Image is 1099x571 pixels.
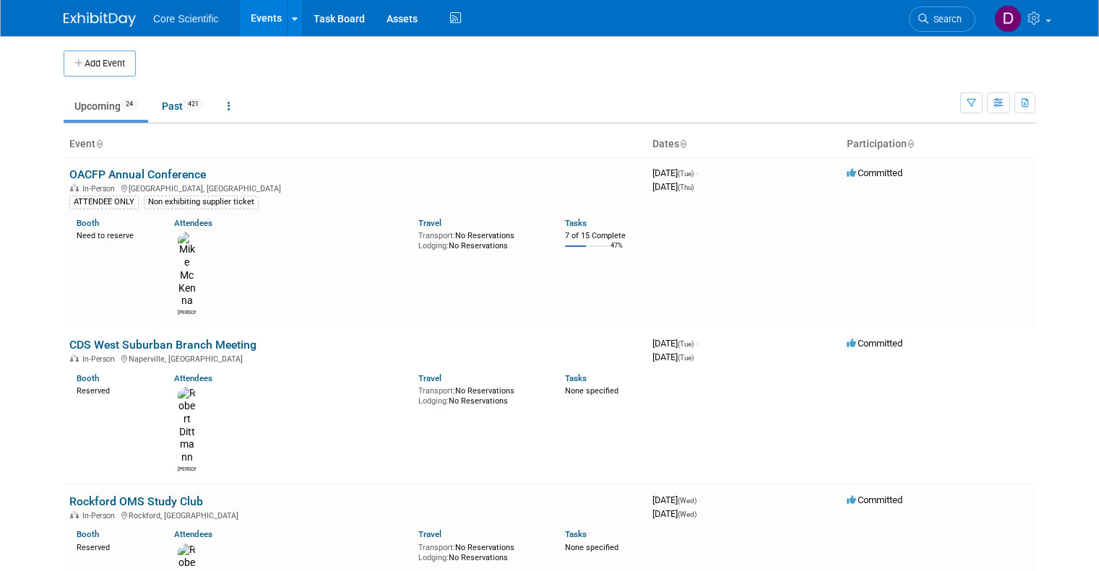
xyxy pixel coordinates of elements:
span: [DATE] [652,508,697,519]
a: Upcoming24 [64,92,148,120]
span: [DATE] [652,167,698,178]
span: (Tue) [678,354,694,362]
span: Lodging: [418,396,449,406]
a: Travel [418,529,441,539]
a: Booth [77,218,99,228]
span: None specified [565,386,619,396]
span: Lodging: [418,241,449,250]
div: Non exhibiting supplier ticket [144,196,259,209]
td: 47% [611,242,623,261]
span: (Thu) [678,183,694,191]
div: ATTENDEE ONLY [69,196,139,209]
a: Travel [418,373,441,383]
span: (Wed) [678,497,697,505]
img: In-Person Event [70,511,79,518]
span: - [699,494,701,505]
span: Search [928,14,962,25]
a: Rockford OMS Study Club [69,494,203,508]
span: Transport: [418,543,455,552]
img: In-Person Event [70,354,79,362]
img: In-Person Event [70,184,79,191]
span: (Wed) [678,510,697,518]
div: 7 of 15 Complete [565,231,641,241]
span: In-Person [82,511,119,520]
a: CDS West Suburban Branch Meeting [69,338,257,352]
div: Naperville, [GEOGRAPHIC_DATA] [69,352,641,364]
a: OACFP Annual Conference [69,167,206,181]
a: Attendees [174,218,212,228]
a: Tasks [565,218,587,228]
div: Reserved [77,540,152,553]
a: Attendees [174,373,212,383]
span: [DATE] [652,494,701,505]
div: Reserved [77,383,152,396]
span: - [696,338,698,349]
div: Robert Dittmann [178,464,196,473]
span: (Tue) [678,170,694,178]
div: No Reservations No Reservations [418,383,543,406]
span: In-Person [82,354,119,364]
a: Sort by Participation Type [907,138,914,149]
span: Transport: [418,386,455,396]
a: Sort by Start Date [679,138,686,149]
span: Committed [847,338,902,349]
th: Dates [647,132,841,157]
a: Tasks [565,373,587,383]
span: None specified [565,543,619,552]
span: [DATE] [652,338,698,349]
button: Add Event [64,51,136,77]
div: Rockford, [GEOGRAPHIC_DATA] [69,509,641,520]
a: Sort by Event Name [95,138,103,149]
div: Mike McKenna [178,308,196,316]
th: Event [64,132,647,157]
img: Robert Dittmann [178,387,196,464]
span: Lodging: [418,553,449,562]
span: Committed [847,167,902,178]
span: 24 [121,99,137,110]
a: Search [909,6,975,32]
div: No Reservations No Reservations [418,228,543,250]
span: [DATE] [652,181,694,192]
div: No Reservations No Reservations [418,540,543,562]
div: Need to reserve [77,228,152,241]
span: Core Scientific [153,13,218,25]
a: Booth [77,373,99,383]
img: Danielle Wiesemann [994,5,1022,32]
a: Booth [77,529,99,539]
span: - [696,167,698,178]
a: Past421 [151,92,214,120]
img: ExhibitDay [64,12,136,27]
a: Tasks [565,529,587,539]
a: Travel [418,218,441,228]
th: Participation [841,132,1035,157]
img: Mike McKenna [178,232,196,308]
span: [DATE] [652,352,694,362]
span: In-Person [82,184,119,193]
span: Committed [847,494,902,505]
a: Attendees [174,529,212,539]
span: 421 [184,99,203,110]
span: Transport: [418,231,455,240]
div: [GEOGRAPHIC_DATA], [GEOGRAPHIC_DATA] [69,182,641,193]
span: (Tue) [678,340,694,348]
